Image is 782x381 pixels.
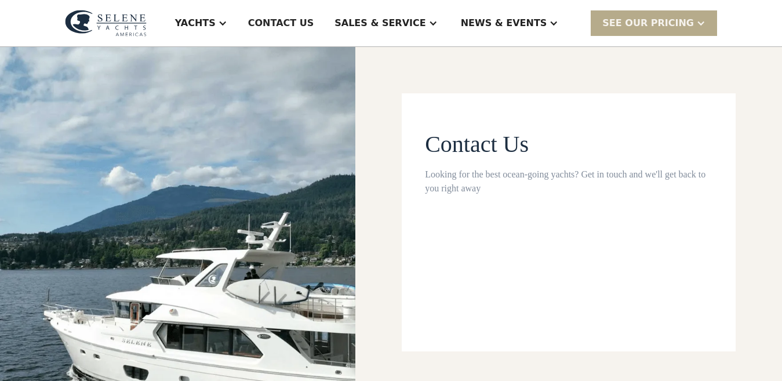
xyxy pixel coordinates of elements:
div: Contact US [248,16,314,30]
div: Looking for the best ocean-going yachts? Get in touch and we'll get back to you right away [425,168,712,195]
div: SEE Our Pricing [591,10,717,35]
div: Sales & Service [334,16,425,30]
img: logo [65,10,147,37]
span: Contact Us [425,131,529,157]
div: News & EVENTS [461,16,547,30]
div: Yachts [175,16,216,30]
div: SEE Our Pricing [602,16,694,30]
form: Contact page From [425,130,712,306]
iframe: Form 0 [425,219,712,306]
